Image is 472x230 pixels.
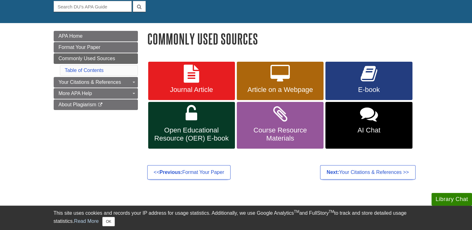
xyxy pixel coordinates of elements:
[237,62,324,100] a: Article on a Webpage
[54,99,138,110] a: About Plagiarism
[54,31,138,110] div: Guide Page Menu
[241,86,319,94] span: Article on a Webpage
[102,217,114,226] button: Close
[54,42,138,53] a: Format Your Paper
[54,1,132,12] input: Search DU's APA Guide
[330,126,407,134] span: AI Chat
[98,103,103,107] i: This link opens in a new window
[59,91,92,96] span: More APA Help
[74,218,99,224] a: Read More
[59,102,96,107] span: About Plagiarism
[54,77,138,88] a: Your Citations & References
[54,88,138,99] a: More APA Help
[59,33,83,39] span: APA Home
[54,209,419,226] div: This site uses cookies and records your IP address for usage statistics. Additionally, we use Goo...
[54,53,138,64] a: Commonly Used Sources
[320,165,416,180] a: Next:Your Citations & References >>
[59,45,100,50] span: Format Your Paper
[431,193,472,206] button: Library Chat
[159,170,182,175] strong: Previous:
[147,31,419,47] h1: Commonly Used Sources
[54,31,138,41] a: APA Home
[59,56,115,61] span: Commonly Used Sources
[153,86,230,94] span: Journal Article
[325,62,412,100] a: E-book
[237,102,324,149] a: Course Resource Materials
[148,102,235,149] a: Open Educational Resource (OER) E-book
[329,209,334,214] sup: TM
[294,209,299,214] sup: TM
[327,170,339,175] strong: Next:
[153,126,230,142] span: Open Educational Resource (OER) E-book
[241,126,319,142] span: Course Resource Materials
[59,79,121,85] span: Your Citations & References
[148,62,235,100] a: Journal Article
[65,68,104,73] a: Table of Contents
[325,102,412,149] a: AI Chat
[330,86,407,94] span: E-book
[147,165,231,180] a: <<Previous:Format Your Paper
